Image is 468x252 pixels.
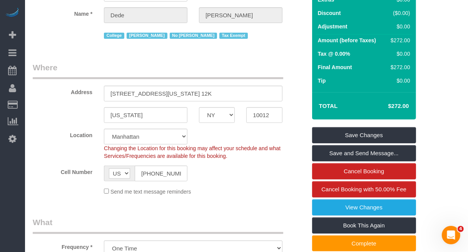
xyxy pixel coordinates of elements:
[104,145,281,159] span: Changing the Location for this booking may affect your schedule and what Services/Frequencies are...
[388,9,410,17] div: ($0.00)
[312,199,416,216] a: View Changes
[321,186,406,192] span: Cancel Booking with 50.00% Fee
[312,235,416,252] a: Complete
[27,240,98,251] label: Frequency *
[318,77,326,85] label: Tip
[33,62,283,79] legend: Where
[33,217,283,234] legend: What
[219,33,248,39] span: Tax Exempt
[5,8,20,18] img: Automaid Logo
[388,77,410,85] div: $0.00
[365,103,409,109] h4: $272.00
[388,23,410,30] div: $0.00
[458,226,464,232] span: 4
[199,7,282,23] input: Last Name
[127,33,167,39] span: [PERSON_NAME]
[319,103,338,109] strong: Total
[27,7,98,18] label: Name *
[27,129,98,139] label: Location
[318,50,350,58] label: Tax @ 0.00%
[110,189,191,195] span: Send me text message reminders
[104,33,124,39] span: College
[312,181,416,197] a: Cancel Booking with 50.00% Fee
[388,36,410,44] div: $272.00
[135,166,187,181] input: Cell Number
[442,226,460,244] iframe: Intercom live chat
[170,33,217,39] span: No [PERSON_NAME]
[312,127,416,143] a: Save Changes
[318,63,352,71] label: Final Amount
[104,7,187,23] input: First Name
[312,163,416,179] a: Cancel Booking
[27,86,98,96] label: Address
[312,145,416,161] a: Save and Send Message...
[318,36,376,44] label: Amount (before Taxes)
[312,217,416,234] a: Book This Again
[388,50,410,58] div: $0.00
[388,63,410,71] div: $272.00
[104,107,187,123] input: City
[246,107,282,123] input: Zip Code
[318,23,348,30] label: Adjustment
[318,9,341,17] label: Discount
[27,166,98,176] label: Cell Number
